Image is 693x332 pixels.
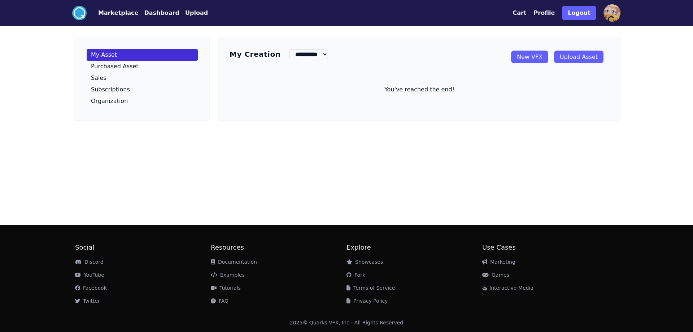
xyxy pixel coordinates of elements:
[87,61,198,72] a: Purchased Asset
[230,49,280,59] h3: My Creation
[346,259,383,265] a: Showcases
[562,6,596,20] button: Logout
[179,9,208,17] a: Upload
[346,272,365,278] a: Fork
[482,285,533,291] a: Interactive Media
[75,242,211,253] h2: Social
[211,285,241,291] a: Tutorials
[144,9,179,17] button: Dashboard
[91,87,130,92] p: Subscriptions
[346,285,395,291] a: Terms of Service
[534,9,555,17] button: Profile
[87,84,198,95] a: Subscriptions
[562,3,596,23] a: Logout
[91,98,128,104] p: Organization
[511,51,548,63] a: New VFX
[211,242,346,253] h2: Resources
[75,272,104,278] a: YouTube
[98,9,138,17] button: Marketplace
[91,52,117,58] p: My Asset
[87,9,138,17] a: Marketplace
[87,95,198,107] a: Organization
[91,64,139,69] p: Purchased Asset
[346,242,482,253] h2: Explore
[513,9,526,17] button: Cart
[211,272,245,278] a: Examples
[91,75,106,81] p: Sales
[87,49,198,61] a: My Asset
[138,9,179,17] a: Dashboard
[290,319,404,326] div: 2025 © Quarks VFX, Inc - All Rights Reserved
[346,298,388,304] a: Privacy Policy
[482,259,515,265] a: Marketing
[75,285,107,291] a: Facebook
[87,72,198,84] a: Sales
[185,9,208,17] button: Upload
[603,4,621,22] img: profile
[75,298,100,304] a: Twitter
[554,51,603,63] a: Upload Asset
[75,259,104,265] a: Discord
[482,272,509,278] a: Games
[211,298,228,304] a: FAQ
[211,259,257,265] a: Documentation
[482,242,618,253] h2: Use Cases
[230,85,609,94] p: You've reached the end!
